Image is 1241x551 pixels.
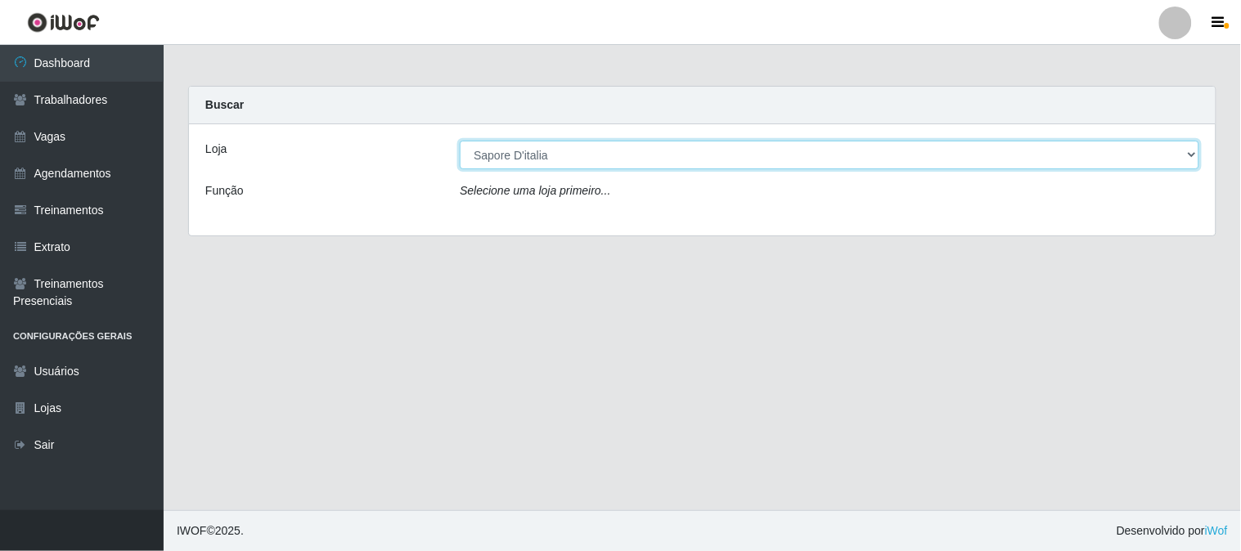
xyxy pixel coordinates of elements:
[1117,522,1228,540] span: Desenvolvido por
[177,524,207,537] span: IWOF
[177,522,244,540] span: © 2025 .
[205,98,244,111] strong: Buscar
[205,182,244,199] label: Função
[1205,524,1228,537] a: iWof
[460,184,610,197] i: Selecione uma loja primeiro...
[205,141,227,158] label: Loja
[27,12,100,33] img: CoreUI Logo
